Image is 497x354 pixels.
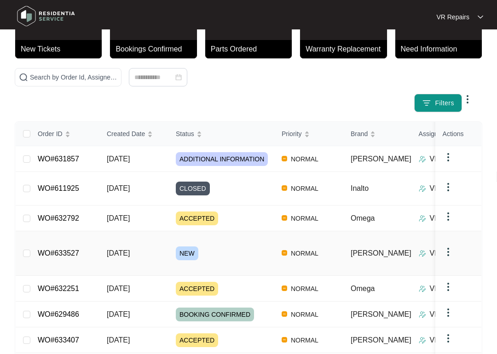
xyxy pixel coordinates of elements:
th: Brand [343,122,411,146]
span: NORMAL [287,335,322,346]
th: Created Date [99,122,168,146]
p: VR Repairs [430,283,468,294]
span: ADDITIONAL INFORMATION [176,152,268,166]
img: Vercel Logo [282,185,287,191]
img: residentia service logo [14,2,78,30]
img: dropdown arrow [443,152,454,163]
span: [DATE] [107,249,130,257]
span: NORMAL [287,154,322,165]
p: VR Repairs [430,335,468,346]
a: WO#631857 [38,155,79,163]
img: Vercel Logo [282,156,287,161]
th: Priority [274,122,343,146]
p: VR Repairs [430,309,468,320]
p: Warranty Replacement [306,44,387,55]
span: ACCEPTED [176,282,218,296]
p: VR Repairs [430,154,468,165]
a: WO#632251 [38,285,79,292]
a: WO#611925 [38,184,79,192]
img: Assigner Icon [419,250,426,257]
span: NORMAL [287,183,322,194]
span: NORMAL [287,283,322,294]
img: dropdown arrow [443,333,454,344]
span: Assignee [419,129,445,139]
span: Created Date [107,129,145,139]
span: [DATE] [107,184,130,192]
span: NORMAL [287,213,322,224]
img: Vercel Logo [282,250,287,256]
span: ACCEPTED [176,211,218,225]
img: dropdown arrow [462,94,473,105]
span: [DATE] [107,310,130,318]
img: dropdown arrow [443,307,454,318]
img: Vercel Logo [282,311,287,317]
img: Assigner Icon [419,311,426,318]
span: NORMAL [287,309,322,320]
th: Actions [435,122,481,146]
span: NEW [176,246,198,260]
p: VR Repairs [430,213,468,224]
p: VR Repairs [436,12,469,22]
span: Omega [351,285,375,292]
img: Assigner Icon [419,285,426,292]
img: dropdown arrow [443,281,454,292]
span: Brand [351,129,368,139]
span: NORMAL [287,248,322,259]
span: [DATE] [107,214,130,222]
button: filter iconFilters [414,94,462,112]
span: [DATE] [107,285,130,292]
span: Priority [282,129,302,139]
p: Need Information [401,44,482,55]
p: VR Repairs [430,183,468,194]
span: [DATE] [107,336,130,344]
p: VR Repairs [430,248,468,259]
span: CLOSED [176,182,210,195]
img: dropdown arrow [443,211,454,222]
img: search-icon [19,73,28,82]
a: WO#633407 [38,336,79,344]
img: Vercel Logo [282,285,287,291]
img: Vercel Logo [282,337,287,343]
input: Search by Order Id, Assignee Name, Customer Name, Brand and Model [30,72,117,82]
img: Assigner Icon [419,337,426,344]
span: [PERSON_NAME] [351,310,411,318]
img: dropdown arrow [443,246,454,257]
img: Assigner Icon [419,185,426,192]
a: WO#629486 [38,310,79,318]
span: Inalto [351,184,369,192]
span: [PERSON_NAME] [351,155,411,163]
img: Vercel Logo [282,215,287,221]
span: Status [176,129,194,139]
img: Assigner Icon [419,155,426,163]
span: Filters [435,98,454,108]
span: Omega [351,214,375,222]
span: [PERSON_NAME] [351,336,411,344]
p: Bookings Confirmed [116,44,196,55]
p: New Tickets [21,44,102,55]
span: ACCEPTED [176,333,218,347]
img: Assigner Icon [419,215,426,222]
img: filter icon [422,98,431,108]
p: Parts Ordered [211,44,292,55]
a: WO#632792 [38,214,79,222]
span: [PERSON_NAME] [351,249,411,257]
img: dropdown arrow [443,182,454,193]
span: Order ID [38,129,63,139]
span: [DATE] [107,155,130,163]
a: WO#633527 [38,249,79,257]
th: Order ID [30,122,99,146]
span: BOOKING CONFIRMED [176,308,254,321]
img: dropdown arrow [478,15,483,19]
th: Status [168,122,274,146]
